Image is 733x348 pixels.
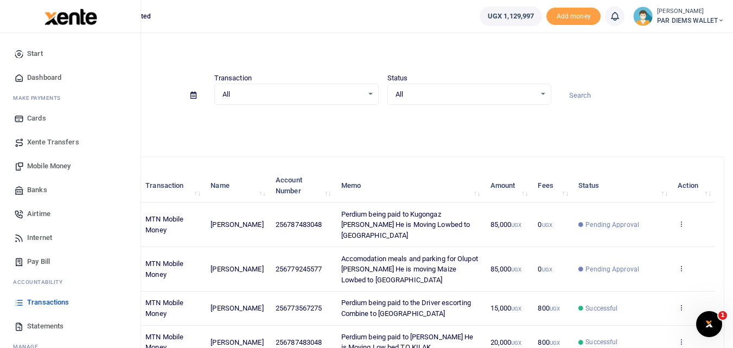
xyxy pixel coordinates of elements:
[205,169,270,203] th: Name: activate to sort column ascending
[270,169,335,203] th: Account Number: activate to sort column ascending
[538,338,560,346] span: 800
[21,278,62,286] span: countability
[27,72,61,83] span: Dashboard
[9,130,132,154] a: Xente Transfers
[44,9,97,25] img: logo-large
[145,215,183,234] span: MTN Mobile Money
[490,338,522,346] span: 20,000
[550,340,560,346] small: UGX
[490,220,522,229] span: 85,000
[585,220,639,230] span: Pending Approval
[27,297,69,308] span: Transactions
[387,73,408,84] label: Status
[9,66,132,90] a: Dashboard
[542,222,552,228] small: UGX
[446,336,457,347] button: Close
[633,7,653,26] img: profile-user
[27,185,47,195] span: Banks
[9,42,132,66] a: Start
[9,226,132,250] a: Internet
[27,232,52,243] span: Internet
[9,202,132,226] a: Airtime
[335,169,485,203] th: Memo: activate to sort column ascending
[214,73,252,84] label: Transaction
[542,267,552,273] small: UGX
[538,304,560,312] span: 800
[657,7,724,16] small: [PERSON_NAME]
[396,89,536,100] span: All
[9,314,132,338] a: Statements
[27,137,79,148] span: Xente Transfers
[211,304,263,312] span: [PERSON_NAME]
[546,8,601,26] span: Add money
[27,48,43,59] span: Start
[657,16,724,26] span: PAR DIEMS WALLET
[9,178,132,202] a: Banks
[27,161,71,172] span: Mobile Money
[696,311,722,337] iframe: Intercom live chat
[585,337,617,347] span: Successful
[9,90,132,106] li: M
[538,220,552,229] span: 0
[532,169,572,203] th: Fees: activate to sort column ascending
[9,154,132,178] a: Mobile Money
[211,220,263,229] span: [PERSON_NAME]
[718,311,727,320] span: 1
[9,274,132,290] li: Ac
[27,321,63,332] span: Statements
[672,169,715,203] th: Action: activate to sort column ascending
[511,306,521,312] small: UGX
[488,11,534,22] span: UGX 1,129,997
[511,340,521,346] small: UGX
[490,304,522,312] span: 15,000
[546,8,601,26] li: Toup your wallet
[41,47,724,59] h4: Transactions
[27,208,50,219] span: Airtime
[490,265,522,273] span: 85,000
[480,7,542,26] a: UGX 1,129,997
[633,7,724,26] a: profile-user [PERSON_NAME] PAR DIEMS WALLET
[341,255,478,284] span: Accomodation meals and parking for Olupot [PERSON_NAME] He is moving Maize Lowbed to [GEOGRAPHIC_...
[484,169,532,203] th: Amount: activate to sort column ascending
[9,290,132,314] a: Transactions
[222,89,363,100] span: All
[546,11,601,20] a: Add money
[475,7,546,26] li: Wallet ballance
[27,113,46,124] span: Cards
[41,118,724,129] p: Download
[538,265,552,273] span: 0
[211,265,263,273] span: [PERSON_NAME]
[511,222,521,228] small: UGX
[145,260,183,279] span: MTN Mobile Money
[276,304,322,312] span: 256773567275
[585,264,639,274] span: Pending Approval
[18,94,61,102] span: ake Payments
[341,299,471,318] span: Perdium being paid to the Driver escorting Combine to [GEOGRAPHIC_DATA]
[276,265,322,273] span: 256779245577
[511,267,521,273] small: UGX
[27,256,50,267] span: Pay Bill
[145,299,183,318] span: MTN Mobile Money
[276,220,322,229] span: 256787483048
[572,169,672,203] th: Status: activate to sort column ascending
[585,303,617,313] span: Successful
[139,169,205,203] th: Transaction: activate to sort column ascending
[560,86,724,105] input: Search
[550,306,560,312] small: UGX
[9,250,132,274] a: Pay Bill
[9,106,132,130] a: Cards
[341,210,470,239] span: Perdium being paid to Kugongaz [PERSON_NAME] He is Moving Lowbed to [GEOGRAPHIC_DATA]
[211,338,263,346] span: [PERSON_NAME]
[43,12,97,20] a: logo-small logo-large logo-large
